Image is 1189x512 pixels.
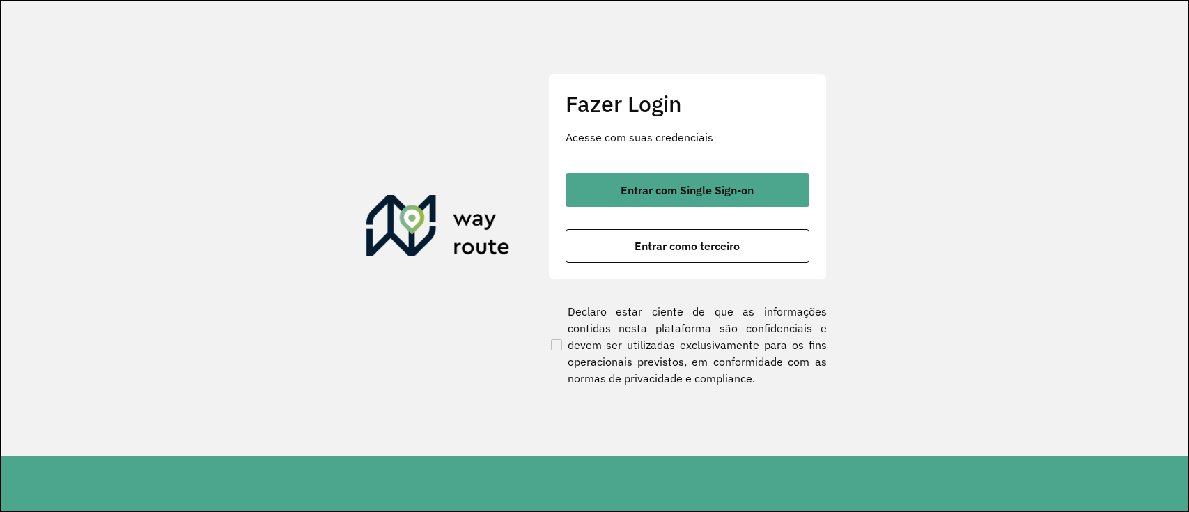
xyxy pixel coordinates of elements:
[366,195,510,262] img: Roteirizador AmbevTech
[621,185,754,196] span: Entrar com Single Sign-on
[566,229,809,263] button: button
[566,129,809,146] p: Acesse com suas credenciais
[548,303,827,387] label: Declaro estar ciente de que as informações contidas nesta plataforma são confidenciais e devem se...
[635,240,740,251] span: Entrar como terceiro
[566,91,809,117] h2: Fazer Login
[566,173,809,207] button: button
